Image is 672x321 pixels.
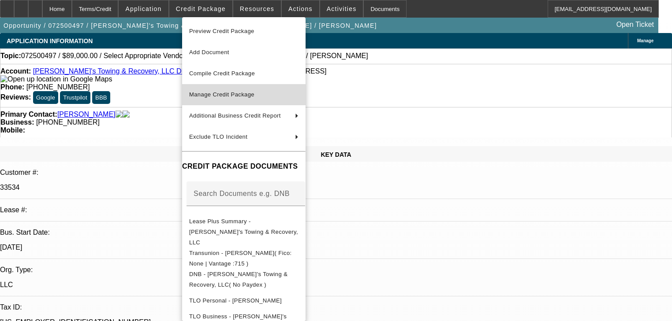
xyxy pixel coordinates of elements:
[189,112,281,119] span: Additional Business Credit Report
[189,250,292,267] span: Transunion - [PERSON_NAME]( Fico: None | Vantage :715 )
[189,297,282,304] span: TLO Personal - [PERSON_NAME]
[182,269,306,290] button: DNB - Danny's Towing & Recovery, LLC( No Paydex )
[189,91,254,98] span: Manage Credit Package
[189,218,298,246] span: Lease Plus Summary - [PERSON_NAME]'s Towing & Recovery, LLC
[182,290,306,311] button: TLO Personal - Edwards, David
[182,216,306,248] button: Lease Plus Summary - Danny's Towing & Recovery, LLC
[189,70,255,77] span: Compile Credit Package
[189,271,287,288] span: DNB - [PERSON_NAME]'s Towing & Recovery, LLC( No Paydex )
[189,133,247,140] span: Exclude TLO Incident
[189,49,229,55] span: Add Document
[189,28,254,34] span: Preview Credit Package
[194,190,290,197] mat-label: Search Documents e.g. DNB
[182,248,306,269] button: Transunion - Edwards, David( Fico: None | Vantage :715 )
[182,161,306,172] h4: CREDIT PACKAGE DOCUMENTS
